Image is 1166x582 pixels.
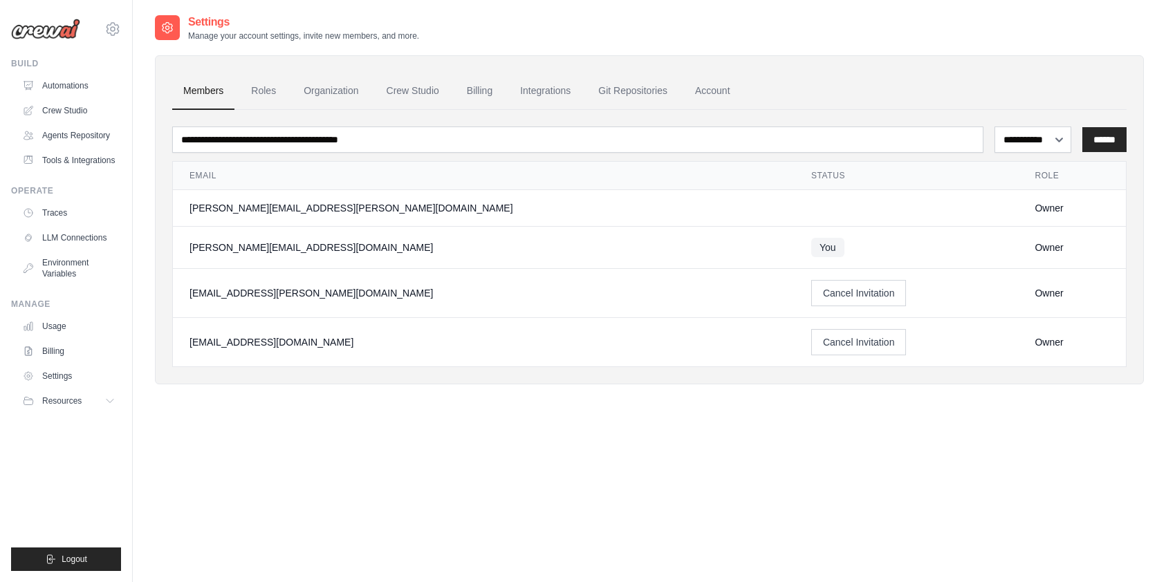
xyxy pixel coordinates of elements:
[11,58,121,69] div: Build
[17,252,121,285] a: Environment Variables
[173,162,795,190] th: Email
[1035,241,1109,254] div: Owner
[188,14,419,30] h2: Settings
[240,73,287,110] a: Roles
[17,365,121,387] a: Settings
[172,73,234,110] a: Members
[17,124,121,147] a: Agents Repository
[1097,516,1166,582] iframe: Chat Widget
[1035,201,1109,215] div: Owner
[811,329,907,355] button: Cancel Invitation
[1035,335,1109,349] div: Owner
[509,73,582,110] a: Integrations
[1018,162,1126,190] th: Role
[587,73,678,110] a: Git Repositories
[11,299,121,310] div: Manage
[189,335,778,349] div: [EMAIL_ADDRESS][DOMAIN_NAME]
[811,280,907,306] button: Cancel Invitation
[11,185,121,196] div: Operate
[17,340,121,362] a: Billing
[189,286,778,300] div: [EMAIL_ADDRESS][PERSON_NAME][DOMAIN_NAME]
[456,73,503,110] a: Billing
[1035,286,1109,300] div: Owner
[189,241,778,254] div: [PERSON_NAME][EMAIL_ADDRESS][DOMAIN_NAME]
[17,390,121,412] button: Resources
[62,554,87,565] span: Logout
[293,73,369,110] a: Organization
[376,73,450,110] a: Crew Studio
[684,73,741,110] a: Account
[11,19,80,39] img: Logo
[17,202,121,224] a: Traces
[189,201,778,215] div: [PERSON_NAME][EMAIL_ADDRESS][PERSON_NAME][DOMAIN_NAME]
[17,149,121,171] a: Tools & Integrations
[17,315,121,337] a: Usage
[17,227,121,249] a: LLM Connections
[795,162,1018,190] th: Status
[188,30,419,41] p: Manage your account settings, invite new members, and more.
[17,100,121,122] a: Crew Studio
[811,238,844,257] span: You
[17,75,121,97] a: Automations
[42,395,82,406] span: Resources
[11,547,121,571] button: Logout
